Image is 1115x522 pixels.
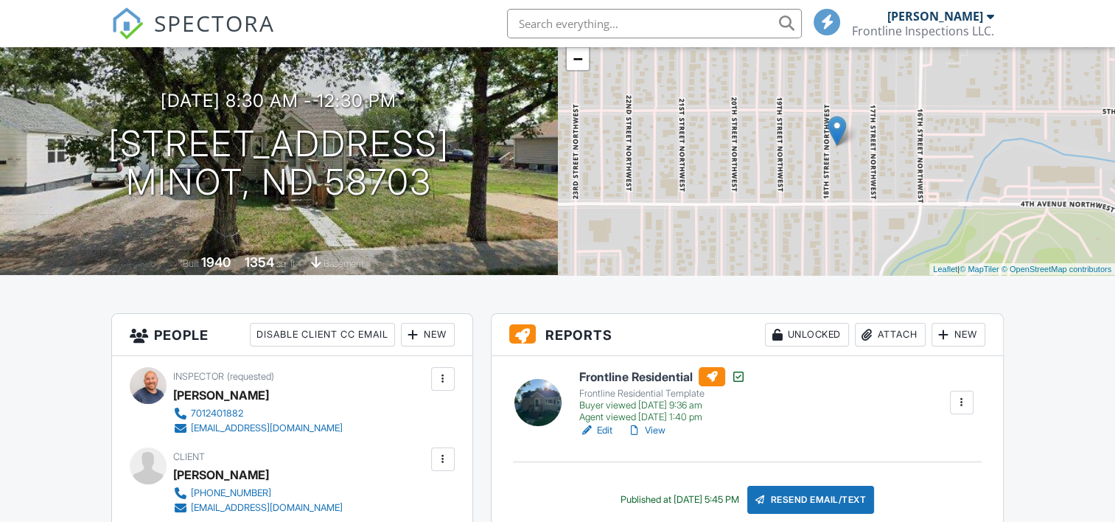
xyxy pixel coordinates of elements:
[227,371,274,382] span: (requested)
[173,421,343,436] a: [EMAIL_ADDRESS][DOMAIN_NAME]
[852,24,994,38] div: Frontline Inspections LLC.
[245,254,274,270] div: 1354
[191,408,243,420] div: 7012401882
[173,371,224,382] span: Inspector
[173,464,269,486] div: [PERSON_NAME]
[173,486,343,501] a: [PHONE_NUMBER]
[929,263,1115,276] div: |
[765,323,849,347] div: Unlocked
[111,20,275,51] a: SPECTORA
[173,451,205,462] span: Client
[401,323,455,347] div: New
[960,265,999,274] a: © MapTiler
[887,9,983,24] div: [PERSON_NAME]
[191,487,271,499] div: [PHONE_NUMBER]
[579,367,746,386] h6: Frontline Residential
[111,7,144,40] img: The Best Home Inspection Software - Spectora
[579,400,746,411] div: Buyer viewed [DATE] 9:36 am
[579,367,746,423] a: Frontline Residential Frontline Residential Template Buyer viewed [DATE] 9:36 am Agent viewed [DA...
[747,486,874,514] div: Resend Email/Text
[173,501,343,515] a: [EMAIL_ADDRESS][DOMAIN_NAME]
[932,323,985,347] div: New
[154,7,275,38] span: SPECTORA
[567,48,589,70] a: Zoom out
[250,323,395,347] div: Disable Client CC Email
[620,494,738,506] div: Published at [DATE] 5:45 PM
[507,9,802,38] input: Search everything...
[627,423,665,438] a: View
[276,258,297,269] span: sq. ft.
[191,422,343,434] div: [EMAIL_ADDRESS][DOMAIN_NAME]
[173,406,343,421] a: 7012401882
[855,323,926,347] div: Attach
[492,314,1003,356] h3: Reports
[1002,265,1111,274] a: © OpenStreetMap contributors
[108,125,450,203] h1: [STREET_ADDRESS] Minot, ND 58703
[183,258,199,269] span: Built
[933,265,957,274] a: Leaflet
[579,388,746,400] div: Frontline Residential Template
[579,423,612,438] a: Edit
[173,384,269,406] div: [PERSON_NAME]
[324,258,363,269] span: basement
[161,91,396,111] h3: [DATE] 8:30 am - 12:30 pm
[579,411,746,423] div: Agent viewed [DATE] 1:40 pm
[112,314,472,356] h3: People
[191,502,343,514] div: [EMAIL_ADDRESS][DOMAIN_NAME]
[201,254,231,270] div: 1940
